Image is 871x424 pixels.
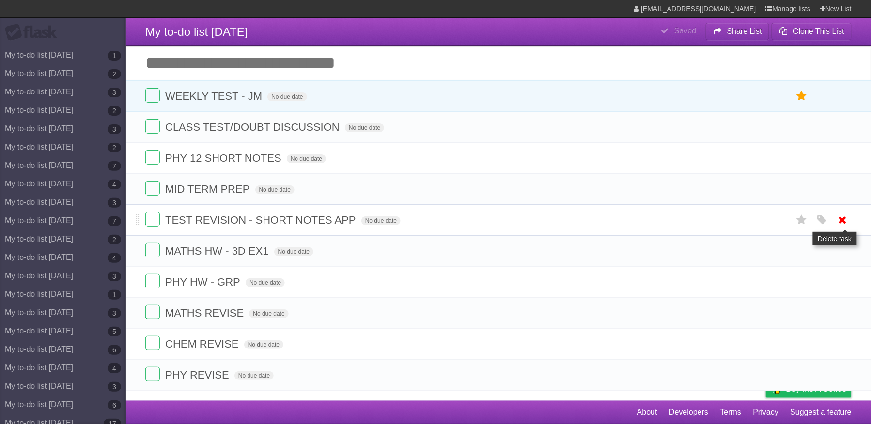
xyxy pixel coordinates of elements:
span: No due date [274,247,313,256]
b: 4 [108,180,121,189]
label: Done [145,243,160,257]
label: Done [145,336,160,350]
label: Star task [793,212,811,228]
a: Terms [720,403,742,422]
b: Clone This List [793,27,844,35]
button: Share List [706,23,770,40]
span: MID TERM PREP [165,183,252,195]
span: CLASS TEST/DOUBT DISCUSSION [165,121,342,133]
b: 2 [108,106,121,116]
b: 7 [108,161,121,171]
label: Done [145,212,160,227]
span: CHEM REVISE [165,338,241,350]
b: Saved [674,27,696,35]
b: 2 [108,235,121,244]
span: No due date [345,123,384,132]
b: 3 [108,308,121,318]
span: PHY 12 SHORT NOTES [165,152,284,164]
span: My to-do list [DATE] [145,25,248,38]
label: Done [145,367,160,381]
label: Done [145,274,160,288]
span: No due date [255,185,295,194]
b: 6 [108,345,121,355]
b: 6 [108,400,121,410]
span: No due date [234,371,274,380]
span: PHY REVISE [165,369,232,381]
div: Flask [5,24,63,41]
b: 4 [108,363,121,373]
span: TEST REVISION - SHORT NOTES APP [165,214,358,226]
a: About [637,403,657,422]
span: No due date [246,278,285,287]
label: Done [145,119,160,134]
label: Done [145,88,160,103]
span: No due date [249,309,288,318]
a: Suggest a feature [791,403,852,422]
b: 7 [108,216,121,226]
a: Privacy [753,403,778,422]
b: 4 [108,253,121,263]
b: 3 [108,124,121,134]
span: No due date [287,154,326,163]
span: No due date [244,340,283,349]
b: 1 [108,51,121,61]
b: 3 [108,88,121,97]
b: 1 [108,290,121,300]
label: Done [145,305,160,319]
span: MATHS REVISE [165,307,246,319]
b: 2 [108,69,121,79]
b: 3 [108,382,121,392]
span: No due date [361,216,401,225]
label: Done [145,181,160,196]
span: WEEKLY TEST - JM [165,90,264,102]
label: Star task [793,88,811,104]
b: 3 [108,198,121,208]
a: Developers [669,403,708,422]
span: Buy me a coffee [786,380,847,397]
button: Clone This List [772,23,852,40]
b: Share List [727,27,762,35]
b: 3 [108,272,121,281]
span: MATHS HW - 3D EX1 [165,245,271,257]
b: 2 [108,143,121,152]
span: PHY HW - GRP [165,276,243,288]
label: Done [145,150,160,165]
b: 5 [108,327,121,336]
span: No due date [267,92,307,101]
